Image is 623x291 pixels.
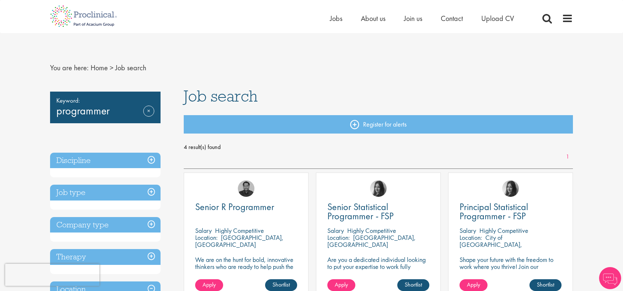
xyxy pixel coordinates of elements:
[327,202,429,221] a: Senior Statistical Programmer - FSP
[460,200,528,222] span: Principal Statistical Programmer - FSP
[330,14,342,23] a: Jobs
[467,281,480,288] span: Apply
[195,200,274,213] span: Senior R Programmer
[91,63,108,72] a: breadcrumb link
[335,281,348,288] span: Apply
[195,256,297,284] p: We are on the hunt for bold, innovative thinkers who are ready to help push the boundaries of sci...
[404,14,422,23] a: Join us
[265,279,297,291] a: Shortlist
[238,180,254,197] img: Mike Raletz
[460,279,488,291] a: Apply
[50,92,161,123] div: programmer
[327,256,429,277] p: Are you a dedicated individual looking to put your expertise to work fully flexibly in a remote p...
[50,153,161,168] h3: Discipline
[502,180,519,197] img: Heidi Hennigan
[460,233,522,256] p: City of [GEOGRAPHIC_DATA], [GEOGRAPHIC_DATA]
[5,264,99,286] iframe: reCAPTCHA
[195,233,218,242] span: Location:
[50,63,89,72] span: You are here:
[397,279,429,291] a: Shortlist
[143,106,154,127] a: Remove
[562,153,573,161] a: 1
[460,226,476,235] span: Salary
[215,226,264,235] p: Highly Competitive
[50,185,161,200] h3: Job type
[110,63,113,72] span: >
[370,180,387,197] img: Heidi Hennigan
[479,226,528,235] p: Highly Competitive
[184,115,573,134] a: Register for alerts
[529,279,562,291] a: Shortlist
[195,279,223,291] a: Apply
[460,202,562,221] a: Principal Statistical Programmer - FSP
[327,226,344,235] span: Salary
[361,14,386,23] a: About us
[327,233,416,249] p: [GEOGRAPHIC_DATA], [GEOGRAPHIC_DATA]
[50,217,161,233] h3: Company type
[195,226,212,235] span: Salary
[460,256,562,284] p: Shape your future with the freedom to work where you thrive! Join our pharmaceutical client with ...
[347,226,396,235] p: Highly Competitive
[327,200,394,222] span: Senior Statistical Programmer - FSP
[460,233,482,242] span: Location:
[441,14,463,23] a: Contact
[115,63,146,72] span: Job search
[50,249,161,265] h3: Therapy
[195,202,297,212] a: Senior R Programmer
[327,233,350,242] span: Location:
[599,267,621,289] img: Chatbot
[195,233,284,249] p: [GEOGRAPHIC_DATA], [GEOGRAPHIC_DATA]
[56,95,154,106] span: Keyword:
[481,14,514,23] a: Upload CV
[327,279,355,291] a: Apply
[203,281,216,288] span: Apply
[184,86,258,106] span: Job search
[184,142,573,153] span: 4 result(s) found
